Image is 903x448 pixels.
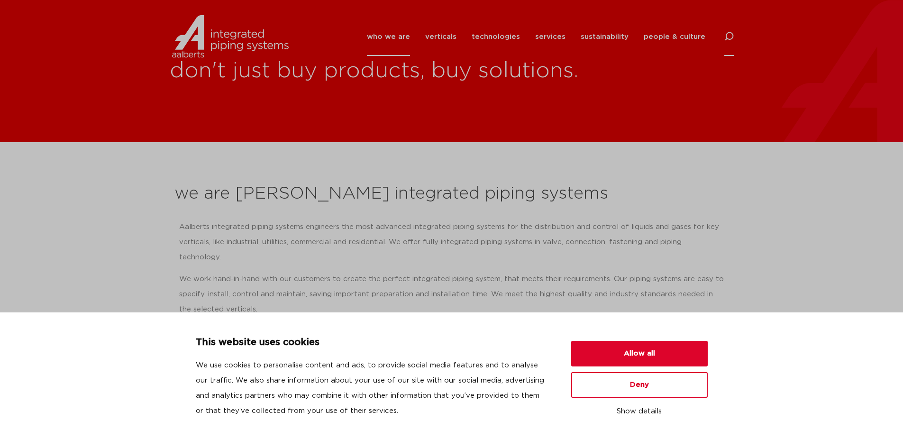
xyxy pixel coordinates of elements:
p: We use cookies to personalise content and ads, to provide social media features and to analyse ou... [196,358,548,419]
p: We work hand-in-hand with our customers to create the perfect integrated piping system, that meet... [179,272,724,317]
a: services [535,18,566,56]
button: Allow all [571,341,708,366]
nav: Menu [367,18,705,56]
a: verticals [425,18,456,56]
p: This website uses cookies [196,335,548,350]
a: technologies [472,18,520,56]
a: people & culture [644,18,705,56]
button: Deny [571,372,708,398]
p: Aalberts integrated piping systems engineers the most advanced integrated piping systems for the ... [179,219,724,265]
h2: we are [PERSON_NAME] integrated piping systems [174,183,729,205]
button: Show details [571,403,708,420]
a: who we are [367,18,410,56]
a: sustainability [581,18,629,56]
